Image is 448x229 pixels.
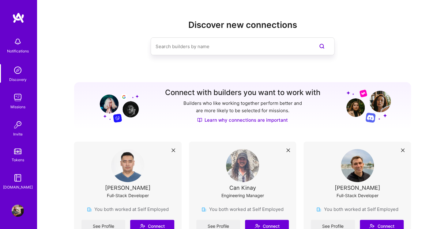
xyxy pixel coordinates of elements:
div: Invite [13,131,23,137]
div: Discovery [9,76,27,83]
img: guide book [12,172,24,184]
img: User Avatar [12,204,24,217]
div: You both worked at Self Employed [316,206,398,212]
a: Learn why connections are important [197,117,288,123]
img: Invite [12,119,24,131]
i: icon Connect [254,223,260,229]
div: Tokens [12,157,24,163]
div: Full-Stack Developer [336,192,378,199]
img: discovery [12,64,24,76]
div: Missions [10,104,25,110]
div: [PERSON_NAME] [334,185,380,191]
img: Discover [197,117,202,123]
i: icon SearchPurple [318,43,326,50]
div: Engineering Manager [221,192,264,199]
div: Can Kinay [229,185,256,191]
div: [DOMAIN_NAME] [3,184,33,190]
div: [PERSON_NAME] [105,185,151,191]
h3: Connect with builders you want to work with [165,88,320,97]
h2: Discover new connections [74,20,411,30]
img: User Avatar [111,149,144,182]
img: User Avatar [341,149,374,182]
i: icon Connect [140,223,145,229]
img: Grow your network [94,89,139,123]
div: Full-Stack Developer [107,192,149,199]
img: User Avatar [226,149,259,182]
img: company icon [87,207,92,212]
div: Notifications [7,48,29,54]
img: company icon [201,207,206,212]
img: logo [12,12,24,23]
div: You both worked at Self Employed [87,206,169,212]
img: tokens [14,148,21,154]
img: bell [12,36,24,48]
img: Grow your network [346,89,391,123]
i: icon Close [401,148,405,152]
img: company icon [316,207,321,212]
i: icon Close [171,148,175,152]
i: icon Connect [369,223,375,229]
input: Search builders by name [156,39,305,54]
a: User Avatar [10,204,25,217]
p: Builders who like working together perform better and are more likely to be selected for missions. [182,100,303,114]
img: teamwork [12,91,24,104]
i: icon Close [286,148,290,152]
div: You both worked at Self Employed [201,206,283,212]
